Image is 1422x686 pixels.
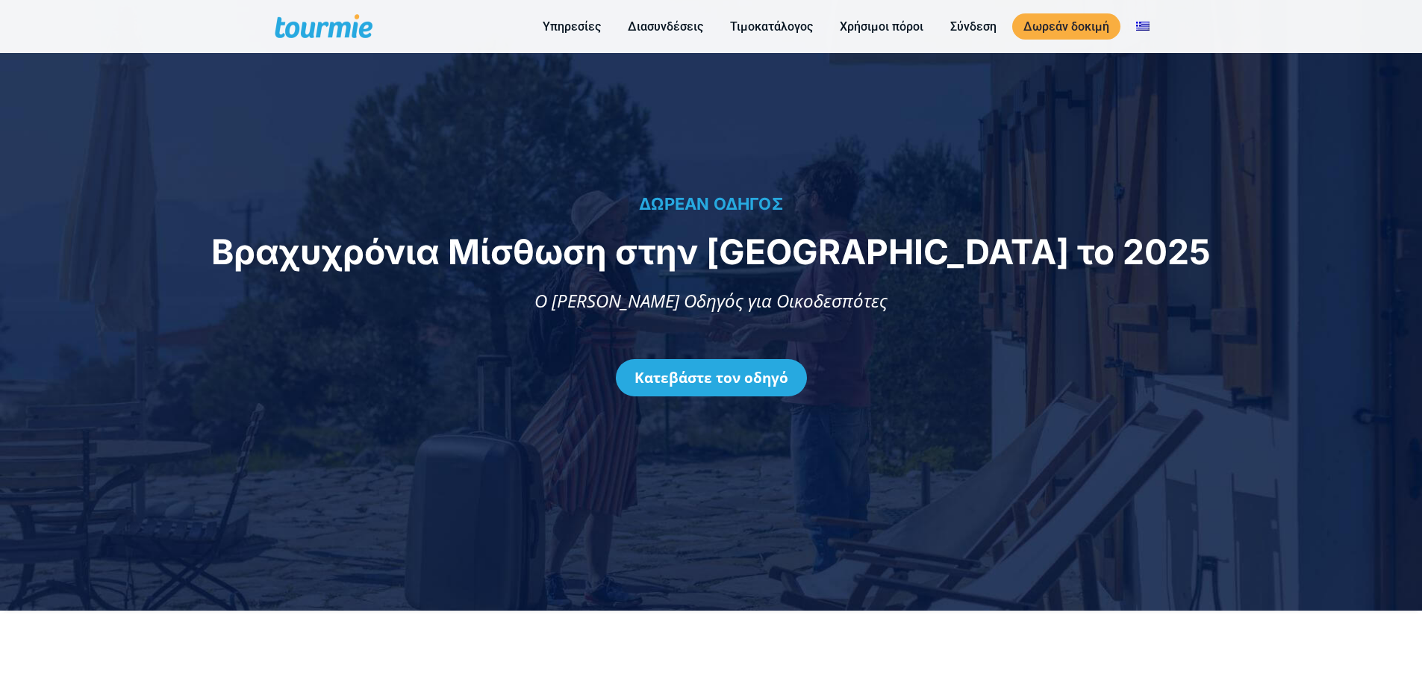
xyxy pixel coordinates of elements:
[531,17,612,36] a: Υπηρεσίες
[1012,13,1120,40] a: Δωρεάν δοκιμή
[829,17,935,36] a: Χρήσιμοι πόροι
[939,17,1008,36] a: Σύνδεση
[639,194,783,213] span: ΔΩΡΕΑΝ ΟΔΗΓΟΣ
[534,288,888,313] span: Ο [PERSON_NAME] Οδηγός για Οικοδεσπότες
[719,17,824,36] a: Τιμοκατάλογος
[616,359,807,396] a: Κατεβάστε τον οδηγό
[1125,17,1161,36] a: Αλλαγή σε
[617,17,714,36] a: Διασυνδέσεις
[211,231,1211,272] span: Βραχυχρόνια Μίσθωση στην [GEOGRAPHIC_DATA] το 2025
